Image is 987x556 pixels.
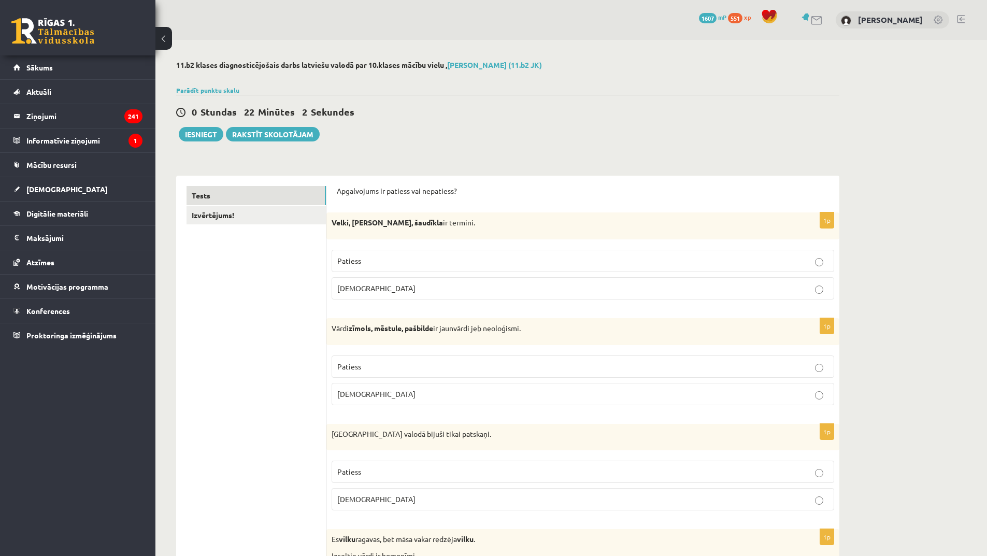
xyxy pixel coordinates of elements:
[332,323,782,334] p: Vārdi ir jaunvārdi jeb neoloģismi.
[187,206,326,225] a: Izvērtējums!
[258,106,295,118] span: Minūtes
[13,153,142,177] a: Mācību resursi
[841,16,851,26] img: Pēteris Kubiļus
[337,362,361,371] span: Patiess
[201,106,237,118] span: Stundas
[11,18,94,44] a: Rīgas 1. Tālmācības vidusskola
[820,212,834,229] p: 1p
[26,209,88,218] span: Digitālie materiāli
[815,469,823,477] input: Patiess
[13,129,142,152] a: Informatīvie ziņojumi1
[13,250,142,274] a: Atzīmes
[13,323,142,347] a: Proktoringa izmēģinājums
[13,104,142,128] a: Ziņojumi241
[744,13,751,21] span: xp
[815,496,823,505] input: [DEMOGRAPHIC_DATA]
[699,13,726,21] a: 1607 mP
[226,127,320,141] a: Rakstīt skolotājam
[13,80,142,104] a: Aktuāli
[815,391,823,400] input: [DEMOGRAPHIC_DATA]
[820,423,834,440] p: 1p
[337,283,416,293] span: [DEMOGRAPHIC_DATA]
[187,186,326,205] a: Tests
[26,226,142,250] legend: Maksājumi
[26,282,108,291] span: Motivācijas programma
[26,63,53,72] span: Sākums
[447,60,542,69] a: [PERSON_NAME] (11.b2 JK)
[128,134,142,148] i: 1
[718,13,726,21] span: mP
[815,258,823,266] input: Patiess
[337,467,361,476] span: Patiess
[337,389,416,398] span: [DEMOGRAPHIC_DATA]
[302,106,307,118] span: 2
[820,529,834,545] p: 1p
[13,177,142,201] a: [DEMOGRAPHIC_DATA]
[858,15,923,25] a: [PERSON_NAME]
[26,331,117,340] span: Proktoringa izmēģinājums
[332,218,782,228] p: ir termini.
[457,534,474,544] strong: vilku
[13,202,142,225] a: Digitālie materiāli
[176,86,239,94] a: Parādīt punktu skalu
[13,55,142,79] a: Sākums
[332,218,443,227] strong: Velki, [PERSON_NAME], šaudīkla
[26,306,70,316] span: Konferences
[13,275,142,298] a: Motivācijas programma
[820,318,834,334] p: 1p
[339,534,355,544] strong: vilku
[26,258,54,267] span: Atzīmes
[815,286,823,294] input: [DEMOGRAPHIC_DATA]
[728,13,742,23] span: 551
[815,364,823,372] input: Patiess
[26,184,108,194] span: [DEMOGRAPHIC_DATA]
[26,129,142,152] legend: Informatīvie ziņojumi
[337,494,416,504] span: [DEMOGRAPHIC_DATA]
[728,13,756,21] a: 551 xp
[332,429,782,439] p: [GEOGRAPHIC_DATA] valodā bijuši tikai patskaņi.
[337,186,829,196] p: Apgalvojums ir patiess vai nepatiess?
[311,106,354,118] span: Sekundes
[349,323,433,333] strong: zīmols, mēstule, pašbilde
[244,106,254,118] span: 22
[192,106,197,118] span: 0
[337,256,361,265] span: Patiess
[699,13,717,23] span: 1607
[124,109,142,123] i: 241
[332,534,782,545] p: Es ragavas, bet māsa vakar redzēja .
[176,61,839,69] h2: 11.b2 klases diagnosticējošais darbs latviešu valodā par 10.klases mācību vielu ,
[179,127,223,141] button: Iesniegt
[26,87,51,96] span: Aktuāli
[26,104,142,128] legend: Ziņojumi
[26,160,77,169] span: Mācību resursi
[13,299,142,323] a: Konferences
[13,226,142,250] a: Maksājumi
